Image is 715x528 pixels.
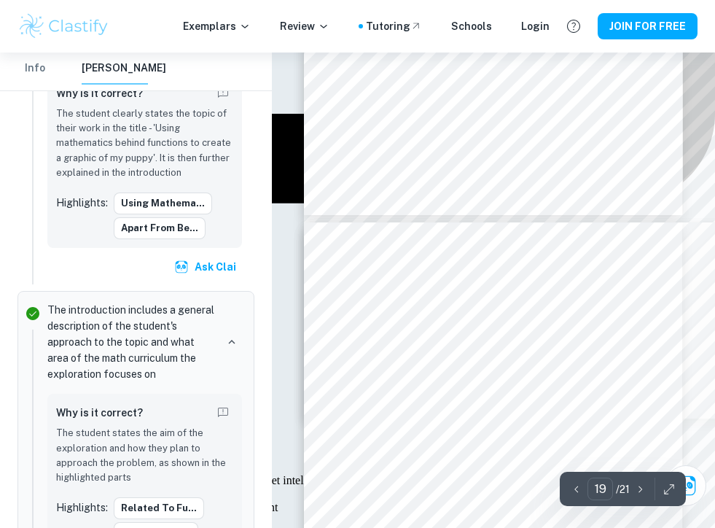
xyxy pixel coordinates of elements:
h6: Why is it correct? [56,405,143,421]
button: Apart from be... [114,217,206,239]
a: Schools [451,18,492,34]
button: Info [17,53,52,85]
button: Help and Feedback [561,14,586,39]
p: Exemplars [183,18,251,34]
a: Tutoring [366,18,422,34]
img: clai.svg [174,260,189,274]
p: Review [280,18,329,34]
p: The introduction includes a general description of the student's approach to the topic and what a... [47,302,216,382]
a: Login [521,18,550,34]
button: JOIN FOR FREE [598,13,698,39]
button: Report mistake/confusion [213,83,233,104]
button: Ask Clai [665,465,706,506]
p: Highlights: [56,500,108,516]
p: The student states the aim of the exploration and how they plan to approach the problem, as shown... [56,426,233,486]
p: The student clearly states the topic of their work in the title - 'Using mathematics behind funct... [56,106,233,181]
button: related to fu... [114,497,204,519]
h6: Why is it correct? [56,85,143,101]
button: Ask Clai [171,254,242,280]
button: [PERSON_NAME] [82,53,166,85]
button: Report mistake/confusion [213,403,233,423]
button: Using mathema... [114,193,212,214]
svg: Correct [24,305,42,322]
img: Clastify logo [17,12,110,41]
p: Highlights: [56,195,108,211]
p: / 21 [616,481,630,497]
